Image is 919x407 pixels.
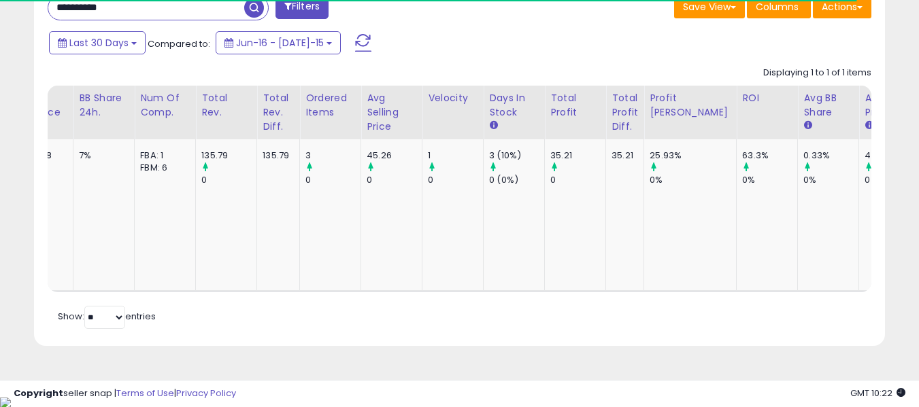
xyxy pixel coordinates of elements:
[263,149,289,162] div: 135.79
[305,149,361,162] div: 3
[742,174,797,186] div: 0%
[367,149,422,162] div: 45.26
[803,149,858,162] div: 0.33%
[305,174,361,186] div: 0
[148,37,210,50] span: Compared to:
[803,174,858,186] div: 0%
[428,91,478,105] div: Velocity
[803,120,812,132] small: Avg BB Share.
[650,174,736,186] div: 0%
[49,31,146,54] button: Last 30 Days
[742,149,797,162] div: 63.3%
[367,91,416,134] div: Avg Selling Price
[236,36,324,50] span: Jun-16 - [DATE]-15
[428,174,483,186] div: 0
[550,174,605,186] div: 0
[763,67,871,79] div: Displaying 1 to 1 of 1 items
[263,91,294,134] div: Total Rev. Diff.
[489,120,497,132] small: Days In Stock.
[650,149,736,162] div: 25.93%
[550,91,600,120] div: Total Profit
[201,174,256,186] div: 0
[865,120,873,132] small: Avg Win Price.
[69,36,129,50] span: Last 30 Days
[489,91,539,120] div: Days In Stock
[612,91,638,134] div: Total Profit Diff.
[116,387,174,400] a: Terms of Use
[803,91,853,120] div: Avg BB Share
[550,149,605,162] div: 35.21
[201,149,256,162] div: 135.79
[58,310,156,323] span: Show: entries
[201,91,251,120] div: Total Rev.
[865,91,914,120] div: Avg Win Price
[79,91,129,120] div: BB Share 24h.
[489,149,544,162] div: 3 (10%)
[140,162,185,174] div: FBM: 6
[489,174,544,186] div: 0 (0%)
[650,91,731,120] div: Profit [PERSON_NAME]
[79,149,124,162] div: 7%
[305,91,355,120] div: Ordered Items
[428,149,483,162] div: 1
[176,387,236,400] a: Privacy Policy
[367,174,422,186] div: 0
[742,91,792,105] div: ROI
[14,387,236,400] div: seller snap | |
[850,387,905,400] span: 2025-08-15 10:22 GMT
[14,387,63,400] strong: Copyright
[612,149,633,162] div: 35.21
[140,91,190,120] div: Num of Comp.
[216,31,341,54] button: Jun-16 - [DATE]-15
[140,149,185,162] div: FBA: 1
